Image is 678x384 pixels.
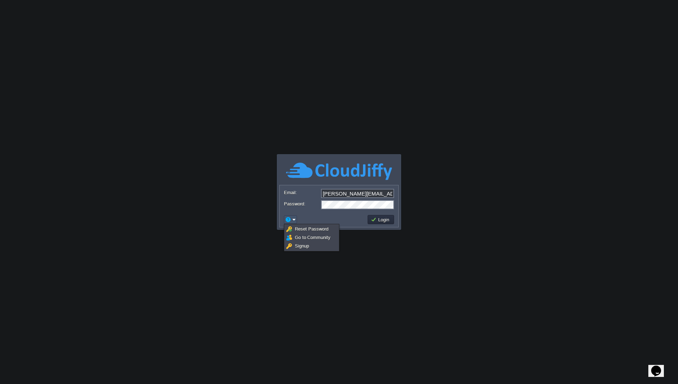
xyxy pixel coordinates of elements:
button: Login [371,216,391,223]
a: Go to Community [285,234,338,242]
a: Signup [285,242,338,250]
span: Reset Password [295,226,328,232]
iframe: chat widget [648,356,671,377]
span: Signup [295,243,309,249]
label: Email: [284,189,320,196]
a: Reset Password [285,225,338,233]
span: Go to Community [295,235,331,240]
img: CloudJiffy [286,162,392,181]
label: Password: [284,200,320,208]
